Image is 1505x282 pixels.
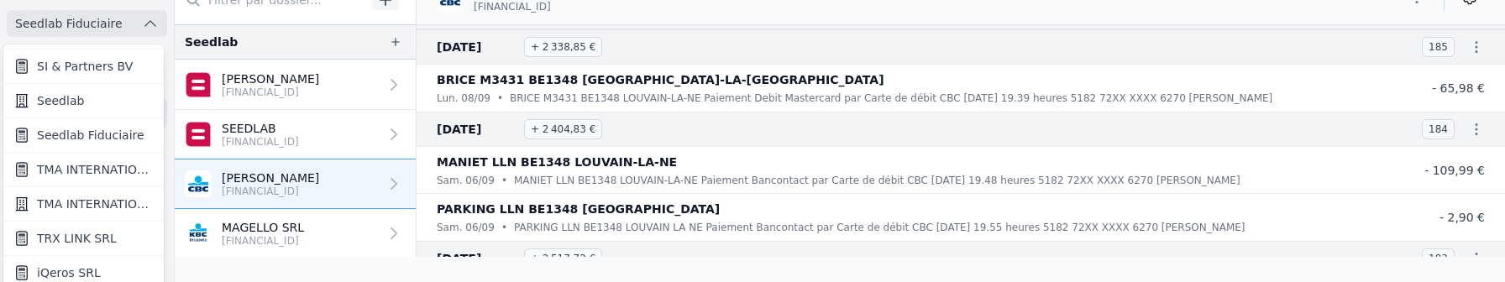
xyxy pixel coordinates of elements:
[37,92,84,109] span: Seedlab
[37,264,101,281] span: iQeros SRL
[37,230,117,247] span: TRX LINK SRL
[37,127,144,144] span: Seedlab Fiduciaire
[37,58,133,75] span: SI & Partners BV
[37,196,154,212] span: TMA INTERNATIONAL SA
[37,161,154,178] span: TMA INTERNATIONAL SA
